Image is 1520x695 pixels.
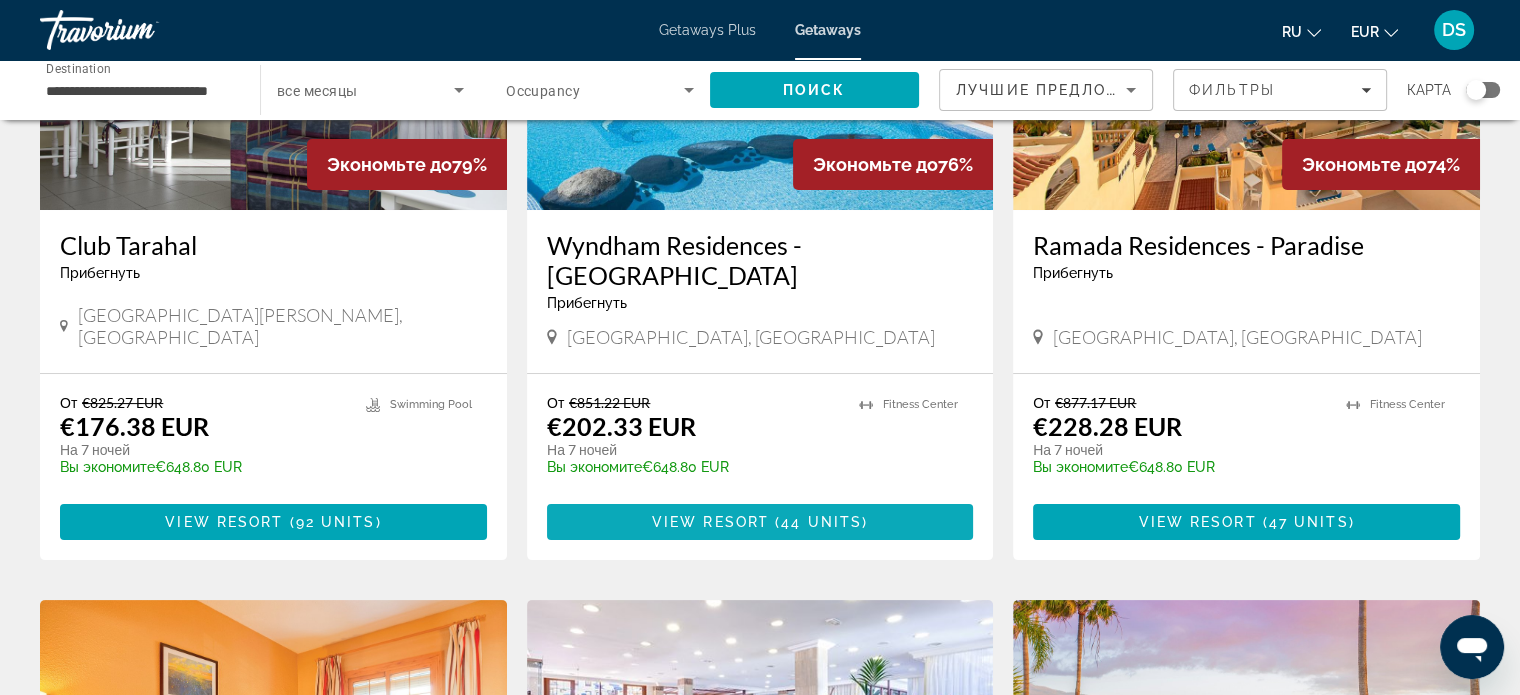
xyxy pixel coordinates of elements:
[1269,514,1349,530] span: 47 units
[1282,17,1321,46] button: Change language
[1033,441,1326,459] p: На 7 ночей
[1033,394,1050,411] span: От
[769,514,868,530] span: ( )
[956,78,1136,102] mat-select: Sort by
[547,441,839,459] p: На 7 ночей
[1138,514,1256,530] span: View Resort
[813,154,938,175] span: Экономьте до
[1033,459,1128,475] span: Вы экономите
[1428,9,1480,51] button: User Menu
[283,514,381,530] span: ( )
[82,394,163,411] span: €825.27 EUR
[1351,24,1379,40] span: EUR
[547,459,642,475] span: Вы экономите
[1440,615,1504,679] iframe: Кнопка запуска окна обмена сообщениями
[710,72,919,108] button: Search
[60,394,77,411] span: От
[506,83,580,99] span: Occupancy
[307,139,507,190] div: 79%
[547,459,839,475] p: €648.80 EUR
[60,459,346,475] p: €648.80 EUR
[1442,20,1466,40] span: DS
[1351,17,1398,46] button: Change currency
[60,504,487,540] button: View Resort(92 units)
[1033,459,1326,475] p: €648.80 EUR
[46,61,111,75] span: Destination
[60,265,140,281] span: Прибегнуть
[547,504,973,540] button: View Resort(44 units)
[78,304,487,348] span: [GEOGRAPHIC_DATA][PERSON_NAME], [GEOGRAPHIC_DATA]
[783,82,846,98] span: Поиск
[60,411,209,441] p: €176.38 EUR
[60,230,487,260] a: Club Tarahal
[659,22,756,38] a: Getaways Plus
[1173,69,1387,111] button: Filters
[46,79,234,103] input: Select destination
[1282,139,1480,190] div: 74%
[1256,514,1354,530] span: ( )
[1033,230,1460,260] a: Ramada Residences - Paradise
[327,154,452,175] span: Экономьте до
[1053,326,1422,348] span: [GEOGRAPHIC_DATA], [GEOGRAPHIC_DATA]
[569,394,650,411] span: €851.22 EUR
[1282,24,1302,40] span: ru
[60,459,155,475] span: Вы экономите
[956,82,1169,98] span: Лучшие предложения
[1033,411,1182,441] p: €228.28 EUR
[390,398,472,411] span: Swimming Pool
[547,394,564,411] span: От
[781,514,862,530] span: 44 units
[296,514,376,530] span: 92 units
[1033,265,1113,281] span: Прибегнуть
[40,4,240,56] a: Travorium
[883,398,958,411] span: Fitness Center
[567,326,935,348] span: [GEOGRAPHIC_DATA], [GEOGRAPHIC_DATA]
[60,441,346,459] p: На 7 ночей
[1033,504,1460,540] button: View Resort(47 units)
[793,139,993,190] div: 76%
[1055,394,1136,411] span: €877.17 EUR
[1407,76,1451,104] span: карта
[277,83,357,99] span: все месяцы
[547,230,973,290] a: Wyndham Residences - [GEOGRAPHIC_DATA]
[1302,154,1427,175] span: Экономьте до
[547,295,627,311] span: Прибегнуть
[165,514,283,530] span: View Resort
[1189,82,1275,98] span: Фильтры
[1370,398,1445,411] span: Fitness Center
[547,411,696,441] p: €202.33 EUR
[652,514,769,530] span: View Resort
[795,22,861,38] a: Getaways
